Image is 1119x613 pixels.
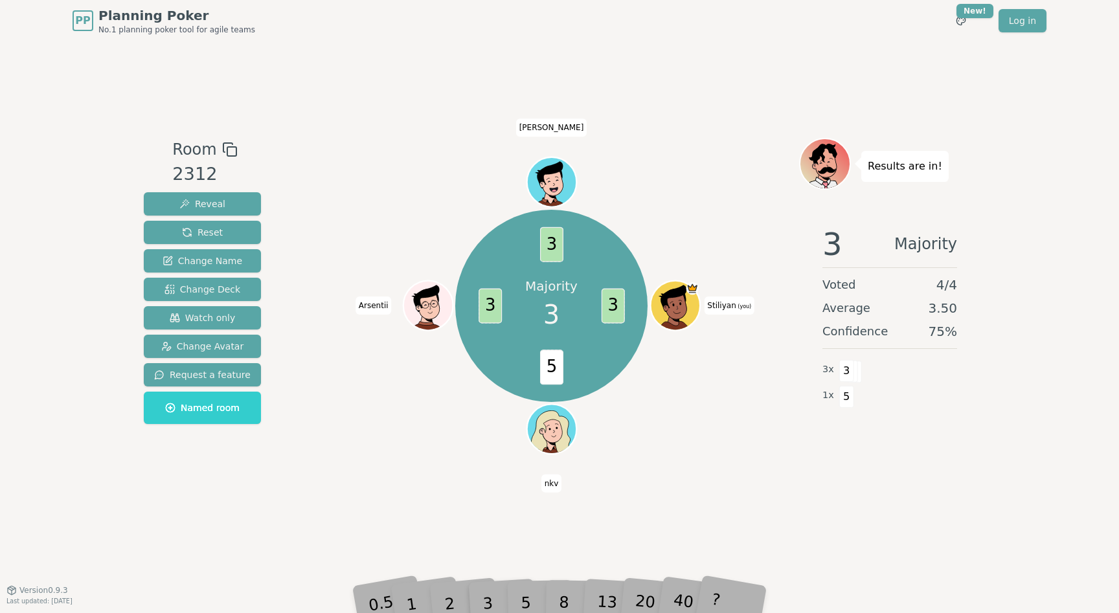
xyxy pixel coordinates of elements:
[822,276,856,294] span: Voted
[516,118,587,137] span: Click to change your name
[144,278,261,301] button: Change Deck
[868,157,942,175] p: Results are in!
[144,192,261,216] button: Reveal
[956,4,993,18] div: New!
[6,597,73,605] span: Last updated: [DATE]
[541,474,562,493] span: Click to change your name
[144,221,261,244] button: Reset
[161,340,244,353] span: Change Avatar
[525,277,578,295] p: Majority
[822,322,888,340] span: Confidence
[999,9,1046,32] a: Log in
[356,296,392,315] span: Click to change your name
[75,13,90,28] span: PP
[172,138,216,161] span: Room
[543,295,559,334] span: 3
[894,228,957,260] span: Majority
[154,368,251,381] span: Request a feature
[822,388,834,403] span: 1 x
[19,585,68,596] span: Version 0.9.3
[839,386,854,408] span: 5
[839,360,854,382] span: 3
[822,228,842,260] span: 3
[165,401,240,414] span: Named room
[822,362,834,377] span: 3 x
[6,585,68,596] button: Version0.9.3
[822,299,870,317] span: Average
[144,306,261,329] button: Watch only
[172,161,237,188] div: 2312
[182,226,223,239] span: Reset
[144,249,261,273] button: Change Name
[73,6,255,35] a: PPPlanning PokerNo.1 planning poker tool for agile teams
[144,335,261,358] button: Change Avatar
[170,311,236,324] span: Watch only
[144,392,261,424] button: Named room
[479,288,502,323] span: 3
[540,227,563,262] span: 3
[686,282,698,295] span: Stiliyan is the host
[163,254,242,267] span: Change Name
[98,6,255,25] span: Planning Poker
[936,276,957,294] span: 4 / 4
[704,296,754,315] span: Click to change your name
[540,350,563,385] span: 5
[928,299,957,317] span: 3.50
[164,283,240,296] span: Change Deck
[601,288,624,323] span: 3
[179,197,225,210] span: Reveal
[736,304,752,309] span: (you)
[98,25,255,35] span: No.1 planning poker tool for agile teams
[949,9,973,32] button: New!
[651,282,698,329] button: Click to change your avatar
[929,322,957,340] span: 75 %
[144,363,261,386] button: Request a feature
